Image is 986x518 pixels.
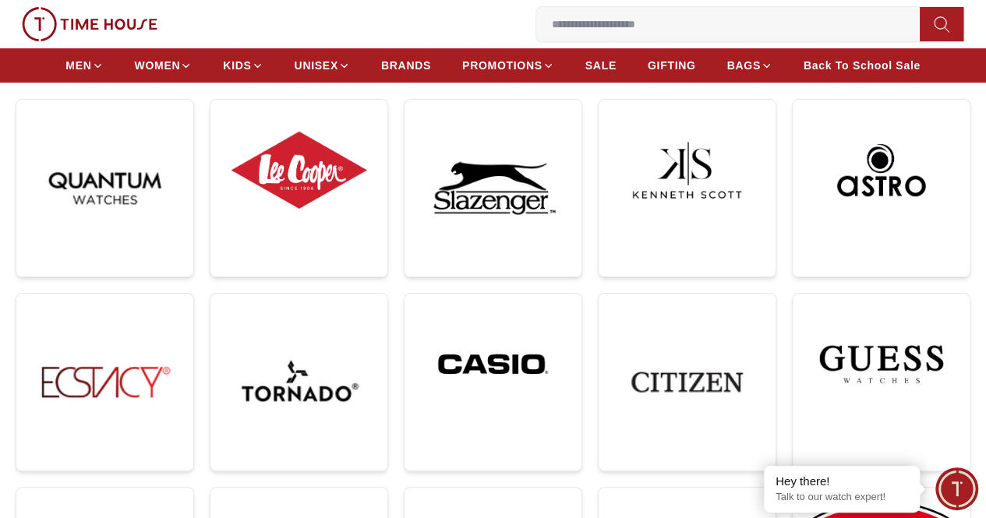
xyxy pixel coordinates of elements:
[776,491,908,504] p: Talk to our watch expert!
[462,51,554,79] a: PROMOTIONS
[611,112,763,228] img: ...
[381,51,431,79] a: BRANDS
[29,112,181,264] img: ...
[805,112,957,228] img: ...
[611,306,763,458] img: ...
[381,58,431,73] span: BRANDS
[295,51,350,79] a: UNISEX
[804,58,921,73] span: Back To School Sale
[805,306,957,422] img: ...
[29,306,181,458] img: ...
[726,51,772,79] a: BAGS
[223,306,375,458] img: ...
[417,306,569,422] img: ...
[585,51,617,79] a: SALE
[648,58,696,73] span: GIFTING
[462,58,542,73] span: PROMOTIONS
[295,58,338,73] span: UNISEX
[135,58,181,73] span: WOMEN
[804,51,921,79] a: Back To School Sale
[648,51,696,79] a: GIFTING
[585,58,617,73] span: SALE
[223,112,375,228] img: ...
[65,58,91,73] span: MEN
[726,58,760,73] span: BAGS
[223,51,263,79] a: KIDS
[776,474,908,489] div: Hey there!
[935,467,978,510] div: Chat Widget
[135,51,193,79] a: WOMEN
[65,51,103,79] a: MEN
[22,7,157,41] img: ...
[417,112,569,264] img: ...
[223,58,251,73] span: KIDS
